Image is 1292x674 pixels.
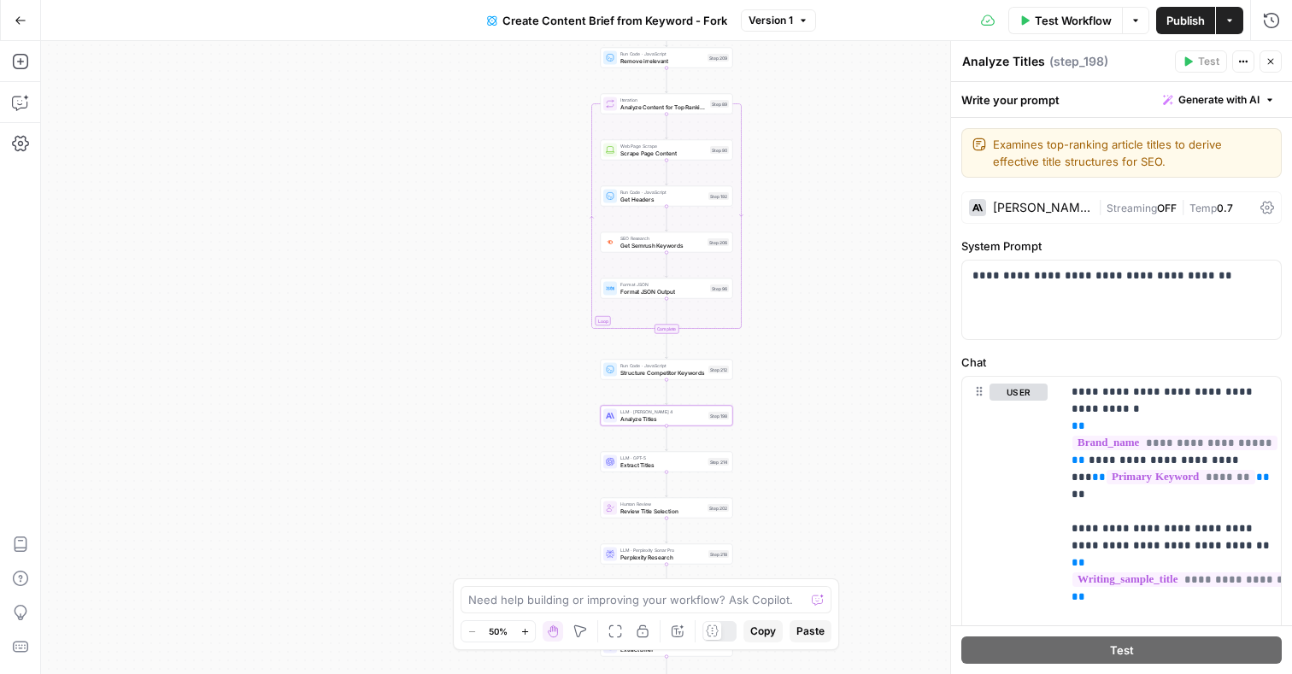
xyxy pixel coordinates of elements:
[489,624,508,638] span: 50%
[1107,202,1157,214] span: Streaming
[990,384,1048,401] button: user
[708,550,729,558] div: Step 218
[620,501,704,507] span: Human Review
[620,235,704,242] span: SEO Research
[601,278,733,299] div: Format JSONFormat JSON OutputStep 96
[961,354,1282,371] label: Chat
[1110,642,1134,659] span: Test
[666,519,668,543] g: Edge from step_202 to step_218
[796,624,825,639] span: Paste
[666,253,668,278] g: Edge from step_206 to step_96
[620,149,707,157] span: Scrape Page Content
[1156,7,1215,34] button: Publish
[477,7,737,34] button: Create Content Brief from Keyword - Fork
[601,48,733,68] div: Run Code · JavaScriptRemove irrelevantStep 209
[708,192,729,200] div: Step 192
[601,544,733,565] div: LLM · Perplexity Sonar ProPerplexity ResearchStep 218
[666,68,668,93] g: Edge from step_209 to step_89
[601,452,733,472] div: LLM · GPT-5Extract TitlesStep 214
[620,241,704,249] span: Get Semrush Keywords
[601,186,733,207] div: Run Code · JavaScriptGet HeadersStep 192
[1049,53,1108,70] span: ( step_198 )
[1098,198,1107,215] span: |
[620,553,705,561] span: Perplexity Research
[666,334,668,359] g: Edge from step_89-iteration-end to step_212
[601,232,733,253] div: SEO ResearchGet Semrush KeywordsStep 206
[601,140,733,161] div: Web Page ScrapeScrape Page ContentStep 90
[666,207,668,232] g: Edge from step_192 to step_206
[710,100,729,108] div: Step 89
[601,325,733,334] div: Complete
[666,380,668,405] g: Edge from step_212 to step_198
[620,414,705,423] span: Analyze Titles
[620,547,705,554] span: LLM · Perplexity Sonar Pro
[741,9,816,32] button: Version 1
[620,56,704,65] span: Remove irrelevant
[708,366,729,373] div: Step 212
[620,50,704,57] span: Run Code · JavaScript
[601,406,733,426] div: LLM · [PERSON_NAME] 4Analyze TitlesStep 198
[620,454,705,461] span: LLM · GPT-5
[620,507,704,515] span: Review Title Selection
[993,202,1091,214] div: [PERSON_NAME] 4
[620,97,707,103] span: Iteration
[961,636,1282,664] button: Test
[1177,198,1189,215] span: |
[1217,202,1233,214] span: 0.7
[1198,54,1219,69] span: Test
[749,13,793,28] span: Version 1
[620,368,705,377] span: Structure Competitor Keywords
[620,195,705,203] span: Get Headers
[620,189,705,196] span: Run Code · JavaScript
[790,620,831,642] button: Paste
[1189,202,1217,214] span: Temp
[710,146,729,154] div: Step 90
[666,426,668,451] g: Edge from step_198 to step_214
[666,22,668,47] g: Edge from step_207-iteration-end to step_209
[1035,12,1112,29] span: Test Workflow
[750,624,776,639] span: Copy
[1156,89,1282,111] button: Generate with AI
[666,161,668,185] g: Edge from step_90 to step_192
[708,54,729,62] div: Step 209
[655,325,679,334] div: Complete
[606,238,614,246] img: ey5lt04xp3nqzrimtu8q5fsyor3u
[1008,7,1122,34] button: Test Workflow
[1157,202,1177,214] span: OFF
[620,103,707,111] span: Analyze Content for Top Ranking Pages
[666,565,668,589] g: Edge from step_218 to step_197
[620,408,705,415] span: LLM · [PERSON_NAME] 4
[601,498,733,519] div: Human ReviewReview Title SelectionStep 202
[502,12,727,29] span: Create Content Brief from Keyword - Fork
[708,458,730,466] div: Step 214
[666,114,668,139] g: Edge from step_89 to step_90
[951,82,1292,117] div: Write your prompt
[743,620,783,642] button: Copy
[708,504,729,512] div: Step 202
[1166,12,1205,29] span: Publish
[620,460,705,469] span: Extract Titles
[962,53,1045,70] textarea: Analyze Titles
[708,238,729,246] div: Step 206
[620,281,707,288] span: Format JSON
[620,287,707,296] span: Format JSON Output
[1175,50,1227,73] button: Test
[601,94,733,114] div: LoopIterationAnalyze Content for Top Ranking PagesStep 89
[620,362,705,369] span: Run Code · JavaScript
[710,284,729,292] div: Step 96
[620,143,707,149] span: Web Page Scrape
[993,136,1271,170] textarea: Examines top-ranking article titles to derive effective title structures for SEO.
[601,360,733,380] div: Run Code · JavaScriptStructure Competitor KeywordsStep 212
[1178,92,1260,108] span: Generate with AI
[666,472,668,497] g: Edge from step_214 to step_202
[708,412,729,419] div: Step 198
[961,237,1282,255] label: System Prompt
